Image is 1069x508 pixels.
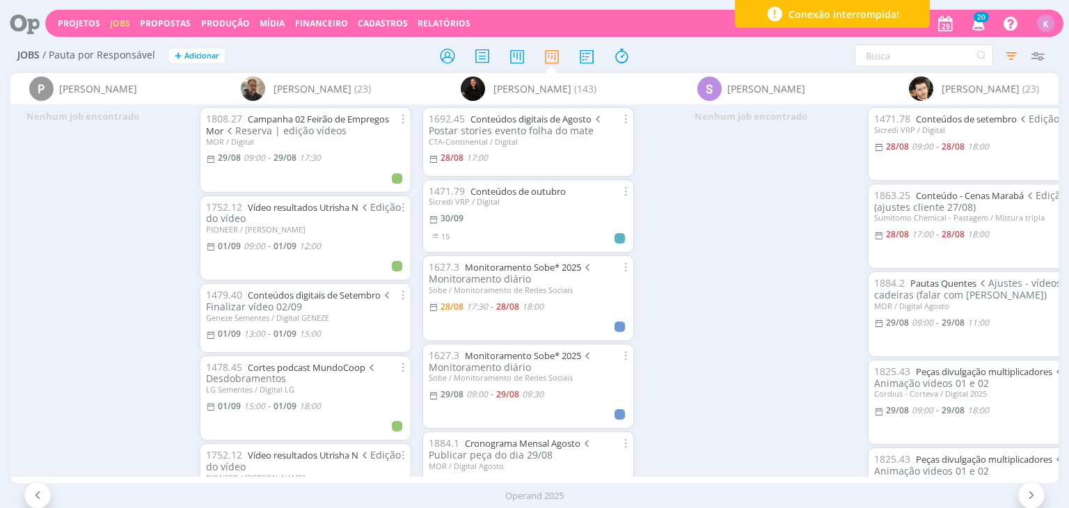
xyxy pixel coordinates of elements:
[496,388,519,400] : 29/08
[218,240,241,252] : 01/09
[429,436,592,461] span: Publicar peça do dia 29/08
[727,81,805,96] span: [PERSON_NAME]
[886,317,909,328] : 29/08
[17,49,40,61] span: Jobs
[522,477,544,489] : 10:00
[354,81,371,96] span: (23)
[175,49,182,63] span: +
[697,77,722,101] div: S
[274,81,351,96] span: [PERSON_NAME]
[59,81,137,96] span: [PERSON_NAME]
[1037,15,1054,32] div: K
[291,18,352,29] button: Financeiro
[429,260,593,285] span: Monitoramento diário
[429,112,465,125] span: 1692.45
[295,17,348,29] a: Financeiro
[967,141,989,152] : 18:00
[886,228,909,240] : 28/08
[299,240,321,252] : 12:00
[54,18,104,29] button: Projetos
[244,152,265,164] : 09:00
[874,365,910,378] span: 1825.43
[106,18,134,29] button: Jobs
[274,240,296,252] : 01/09
[206,288,242,301] span: 1479.40
[244,240,265,252] : 09:00
[1036,11,1055,35] button: K
[874,112,910,125] span: 1471.78
[248,289,381,301] a: Conteúdos digitais de Setembro
[441,152,464,164] : 28/08
[206,385,405,394] div: LG Sementes / Digital LG
[496,477,519,489] : 29/08
[136,18,195,29] button: Propostas
[260,17,285,29] a: Mídia
[29,77,54,101] div: P
[429,197,628,206] div: Sicredi VRP / Digital
[184,51,219,61] span: Adicionar
[916,453,1052,466] a: Peças divulgação multiplicadores
[429,349,593,374] span: Monitoramento diário
[912,317,933,328] : 09:00
[241,77,265,101] img: R
[206,288,393,313] span: Finalizar vídeo 02/09
[244,328,265,340] : 13:00
[967,404,989,416] : 18:00
[206,137,405,146] div: MOR / Digital
[855,45,993,67] input: Busca
[967,228,989,240] : 18:00
[936,319,939,327] : -
[916,365,1052,378] a: Peças divulgação multiplicadores
[206,112,242,125] span: 1808.27
[206,313,405,322] div: Geneze Sementes / Digital GENEZE
[936,406,939,415] : -
[197,18,254,29] button: Produção
[974,12,989,22] span: 20
[429,349,459,362] span: 1627.3
[465,261,581,273] a: Monitoramento Sobe* 2025
[886,404,909,416] : 29/08
[255,18,289,29] button: Mídia
[248,449,358,461] a: Vídeo resultados Utrisha N
[912,228,933,240] : 17:00
[874,365,1064,390] span: Animação videos 01 e 02
[429,461,628,470] div: MOR / Digital Agosto
[466,388,488,400] : 09:00
[789,7,899,22] span: Conexão interrompida!
[441,231,450,241] span: 15
[274,152,296,164] : 29/08
[429,137,628,146] div: CTA-Continental / Digital
[496,301,519,312] : 28/08
[429,184,465,198] span: 1471.79
[461,77,485,101] img: S
[248,201,358,214] a: Vídeo resultados Utrisha N
[429,112,603,137] span: Postar stories evento folha do mate
[942,317,965,328] : 29/08
[429,260,459,273] span: 1627.3
[206,473,405,482] div: PIONEER / [PERSON_NAME]
[1022,81,1039,96] span: (23)
[42,49,155,61] span: / Pauta por Responsável
[910,277,976,289] a: Pautas Quentes
[413,18,475,29] button: Relatórios
[942,141,965,152] : 28/08
[963,11,992,36] button: 20
[206,200,401,225] span: Edição do vídeo
[206,113,389,137] a: Campanha 02 Feirão de Empregos Mor
[574,81,596,96] span: (143)
[441,301,464,312] : 28/08
[916,113,1017,125] a: Conteúdos de setembro
[223,124,347,137] span: Reserva | edição vídeos
[909,77,933,101] img: V
[206,448,242,461] span: 1752.12
[886,141,909,152] : 28/08
[874,189,1066,214] span: Edição (ajustes cliente 27/08)
[206,225,405,234] div: PIONEER / [PERSON_NAME]
[466,152,488,164] : 17:00
[248,361,365,374] a: Cortes podcast MundoCoop
[218,152,241,164] : 29/08
[912,404,933,416] : 09:00
[244,400,265,412] : 15:00
[465,349,581,362] a: Monitoramento Sobe* 2025
[429,436,459,450] span: 1884.1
